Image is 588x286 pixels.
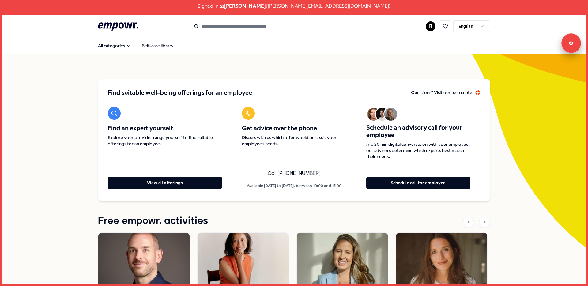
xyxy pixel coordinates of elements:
[242,134,346,147] span: Discuss with us which offer would best suit your employee's needs.
[242,183,346,189] p: Available [DATE] to [DATE], between 10:00 and 17:00
[137,40,179,52] a: Self-care library
[242,167,346,180] a: Call [PHONE_NUMBER]
[224,2,266,10] span: [PERSON_NAME]
[108,125,222,132] span: Find an expert yourself
[384,108,397,121] img: Avatar
[366,124,470,139] span: Schedule an advisory call for your employee
[108,134,222,147] span: Explore your provider range yourself to find suitable offerings for an employee.
[366,141,470,160] span: In a 20 min digital conversation with your employee, our advisors determine which experts best ma...
[108,88,252,97] span: Find suitable well-being offerings for an employee
[366,177,470,189] button: Schedule call for employee
[426,21,435,31] button: R
[190,20,374,33] input: Search for products, categories or subcategories
[242,125,346,132] span: Get advice over the phone
[93,40,136,52] button: All categories
[411,90,480,95] span: Questions? Visit our help center 🛟
[98,213,208,229] h1: Free empowr. activities
[376,108,389,121] img: Avatar
[108,177,222,189] button: View all offerings
[411,88,480,97] a: Questions? Visit our help center 🛟
[367,108,380,121] img: Avatar
[93,40,179,52] nav: Main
